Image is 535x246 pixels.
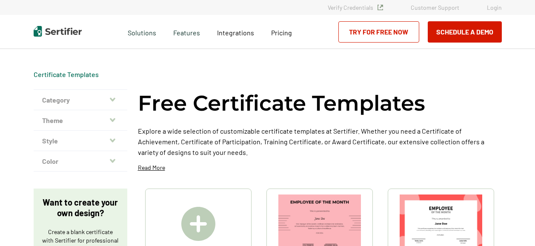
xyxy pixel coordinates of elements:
span: Solutions [128,26,156,37]
button: Style [34,131,127,151]
button: Color [34,151,127,172]
button: Category [34,90,127,110]
button: Theme [34,110,127,131]
p: Read More [138,163,165,172]
img: Create A Blank Certificate [181,207,215,241]
span: Pricing [271,29,292,37]
a: Pricing [271,26,292,37]
h1: Free Certificate Templates [138,89,425,117]
a: Certificate Templates [34,70,99,78]
a: Integrations [217,26,254,37]
img: Verified [378,5,383,10]
span: Certificate Templates [34,70,99,79]
a: Verify Credentials [328,4,383,11]
div: Breadcrumb [34,70,99,79]
p: Want to create your own design? [42,197,119,218]
span: Features [173,26,200,37]
span: Integrations [217,29,254,37]
a: Customer Support [411,4,459,11]
p: Explore a wide selection of customizable certificate templates at Sertifier. Whether you need a C... [138,126,502,157]
a: Login [487,4,502,11]
a: Try for Free Now [338,21,419,43]
img: Sertifier | Digital Credentialing Platform [34,26,82,37]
